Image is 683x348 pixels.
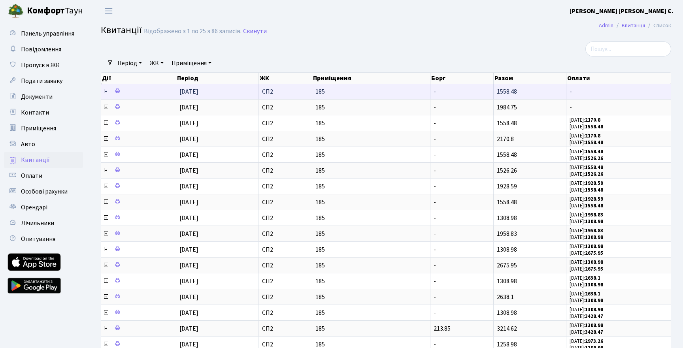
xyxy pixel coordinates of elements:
[262,199,309,205] span: СП2
[585,196,603,203] b: 1928.59
[21,171,42,180] span: Оплати
[497,135,514,143] span: 2170.8
[497,308,517,317] span: 1308.98
[570,313,603,320] small: [DATE]:
[262,262,309,269] span: СП2
[179,214,198,222] span: [DATE]
[262,231,309,237] span: СП2
[570,297,603,304] small: [DATE]:
[21,187,68,196] span: Особові рахунки
[570,259,603,266] small: [DATE]:
[497,87,517,96] span: 1558.48
[179,150,198,159] span: [DATE]
[99,4,119,17] button: Переключити навігацію
[315,136,427,142] span: 185
[4,231,83,247] a: Опитування
[4,120,83,136] a: Приміщення
[315,88,427,95] span: 185
[570,196,603,203] small: [DATE]:
[497,166,517,175] span: 1526.26
[585,234,603,241] b: 1308.98
[570,186,603,194] small: [DATE]:
[434,308,436,317] span: -
[21,219,54,228] span: Лічильники
[497,214,517,222] span: 1308.98
[114,56,145,70] a: Період
[315,199,427,205] span: 185
[21,45,61,54] span: Повідомлення
[312,73,430,84] th: Приміщення
[434,293,436,301] span: -
[315,341,427,348] span: 185
[599,21,613,30] a: Admin
[585,297,603,304] b: 1308.98
[4,184,83,199] a: Особові рахунки
[570,281,603,288] small: [DATE]:
[4,136,83,152] a: Авто
[315,325,427,332] span: 185
[262,136,309,142] span: СП2
[262,325,309,332] span: СП2
[262,104,309,111] span: СП2
[585,250,603,257] b: 2675.95
[262,120,309,126] span: СП2
[179,166,198,175] span: [DATE]
[570,7,674,15] b: [PERSON_NAME] [PERSON_NAME] Є.
[243,28,267,35] a: Скинути
[585,265,603,273] b: 2675.95
[585,132,600,139] b: 2170.8
[570,265,603,273] small: [DATE]:
[315,262,427,269] span: 185
[21,108,49,117] span: Контакти
[21,61,60,70] span: Пропуск в ЖК
[147,56,167,70] a: ЖК
[4,41,83,57] a: Повідомлення
[179,103,198,112] span: [DATE]
[497,245,517,254] span: 1308.98
[585,164,603,171] b: 1558.48
[315,104,427,111] span: 185
[570,202,603,209] small: [DATE]:
[434,214,436,222] span: -
[4,105,83,120] a: Контакти
[497,119,517,128] span: 1558.48
[585,148,603,155] b: 1558.48
[21,77,62,85] span: Подати заявку
[497,150,517,159] span: 1558.48
[315,231,427,237] span: 185
[585,202,603,209] b: 1558.48
[570,218,603,225] small: [DATE]:
[585,227,603,234] b: 1958.83
[262,310,309,316] span: СП2
[497,277,517,286] span: 1308.98
[434,277,436,286] span: -
[315,183,427,190] span: 185
[4,199,83,215] a: Орендарі
[585,139,603,146] b: 1558.48
[585,186,603,194] b: 1558.48
[497,324,517,333] span: 3214.62
[21,235,55,243] span: Опитування
[645,21,671,30] li: Список
[434,261,436,270] span: -
[497,293,514,301] span: 2638.1
[21,29,74,38] span: Панель управління
[262,183,309,190] span: СП2
[570,171,603,178] small: [DATE]:
[179,324,198,333] span: [DATE]
[585,313,603,320] b: 3428.47
[585,306,603,313] b: 1308.98
[168,56,215,70] a: Приміщення
[262,341,309,348] span: СП2
[585,275,600,282] b: 2638.1
[570,104,668,111] span: -
[434,87,436,96] span: -
[4,57,83,73] a: Пропуск в ЖК
[570,290,600,297] small: [DATE]:
[585,338,603,345] b: 2973.26
[434,103,436,112] span: -
[585,243,603,250] b: 1308.98
[434,119,436,128] span: -
[4,168,83,184] a: Оплати
[179,229,198,238] span: [DATE]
